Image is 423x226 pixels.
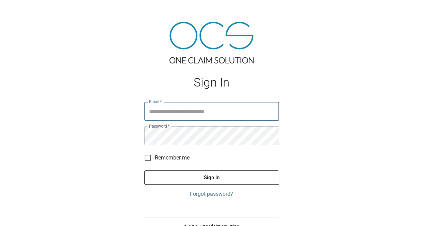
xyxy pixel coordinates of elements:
span: Remember me [155,154,190,162]
img: ocs-logo-white-transparent.png [8,4,35,18]
label: Password [149,123,169,129]
img: ocs-logo-tra.png [169,22,254,63]
button: Sign In [144,170,279,185]
h1: Sign In [144,76,279,90]
a: Forgot password? [144,190,279,198]
label: Email [149,99,162,105]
